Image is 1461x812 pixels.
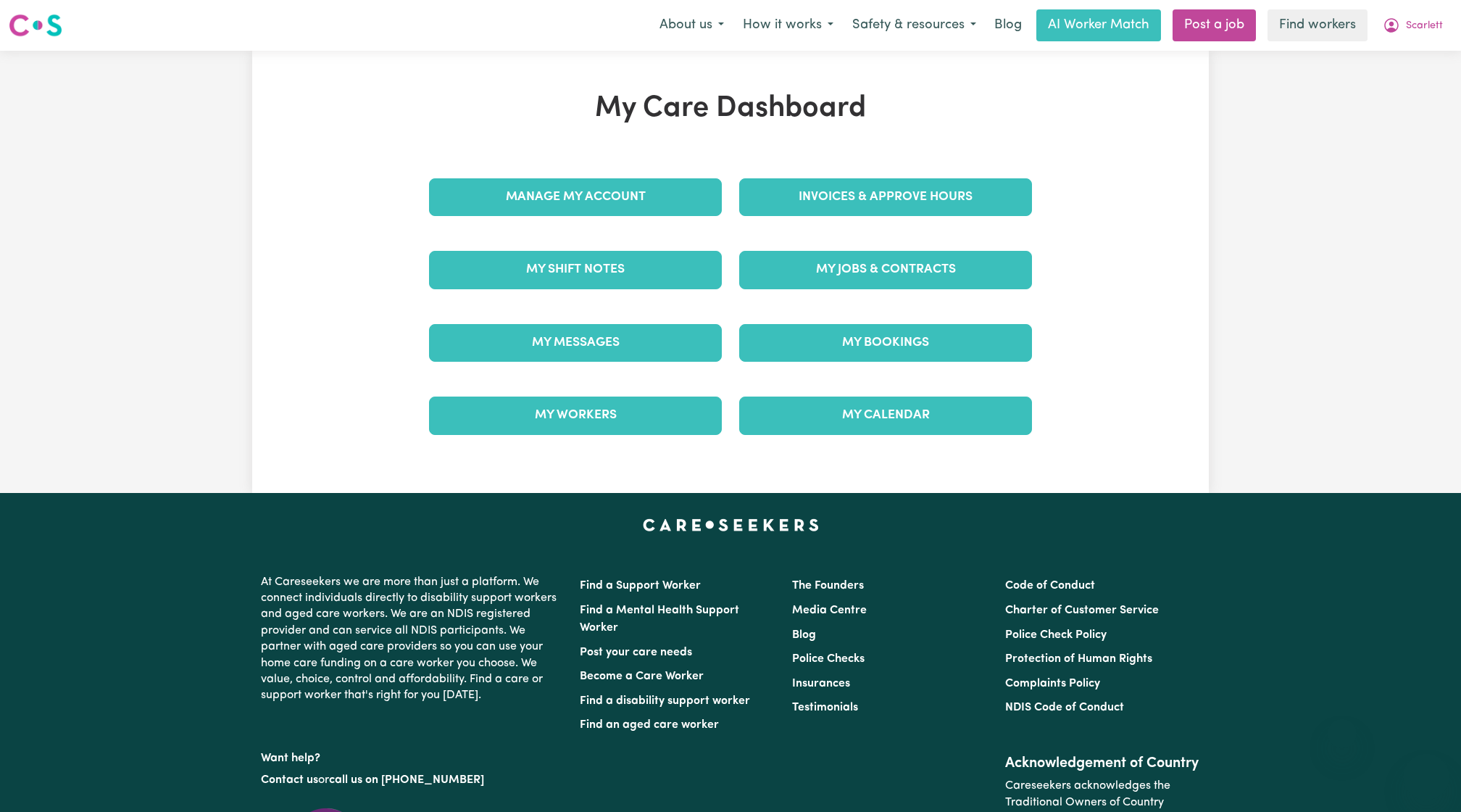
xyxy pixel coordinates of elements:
[792,678,850,689] a: Insurances
[1328,719,1357,748] iframe: Close message
[792,702,858,713] a: Testimonials
[580,647,692,658] a: Post your care needs
[329,774,484,786] a: call us on [PHONE_NUMBER]
[843,10,986,41] button: Safety & resources
[1005,653,1152,665] a: Protection of Human Rights
[650,10,733,41] button: About us
[1036,9,1161,41] a: AI Worker Match
[733,10,843,41] button: How it works
[261,766,562,794] p: or
[580,695,750,707] a: Find a disability support worker
[580,719,719,731] a: Find an aged care worker
[986,9,1031,41] a: Blog
[1005,629,1107,641] a: Police Check Policy
[643,519,819,531] a: Careseekers home page
[9,9,62,42] a: Careseekers logo
[1406,18,1443,34] span: Scarlett
[580,605,739,634] a: Find a Mental Health Support Worker
[9,12,62,38] img: Careseekers logo
[1268,9,1368,41] a: Find workers
[739,251,1032,289] a: My Jobs & Contracts
[580,671,704,682] a: Become a Care Worker
[1403,754,1449,800] iframe: Button to launch messaging window
[792,629,816,641] a: Blog
[739,178,1032,216] a: Invoices & Approve Hours
[1005,580,1095,592] a: Code of Conduct
[1005,755,1200,772] h2: Acknowledgement of Country
[429,251,722,289] a: My Shift Notes
[420,91,1041,126] h1: My Care Dashboard
[792,605,867,616] a: Media Centre
[261,568,562,710] p: At Careseekers we are more than just a platform. We connect individuals directly to disability su...
[1005,678,1100,689] a: Complaints Policy
[739,397,1032,434] a: My Calendar
[1005,605,1159,616] a: Charter of Customer Service
[580,580,701,592] a: Find a Support Worker
[261,745,562,766] p: Want help?
[1005,702,1124,713] a: NDIS Code of Conduct
[792,580,864,592] a: The Founders
[429,178,722,216] a: Manage My Account
[429,324,722,362] a: My Messages
[739,324,1032,362] a: My Bookings
[792,653,865,665] a: Police Checks
[1173,9,1256,41] a: Post a job
[1373,10,1452,41] button: My Account
[429,397,722,434] a: My Workers
[261,774,318,786] a: Contact us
